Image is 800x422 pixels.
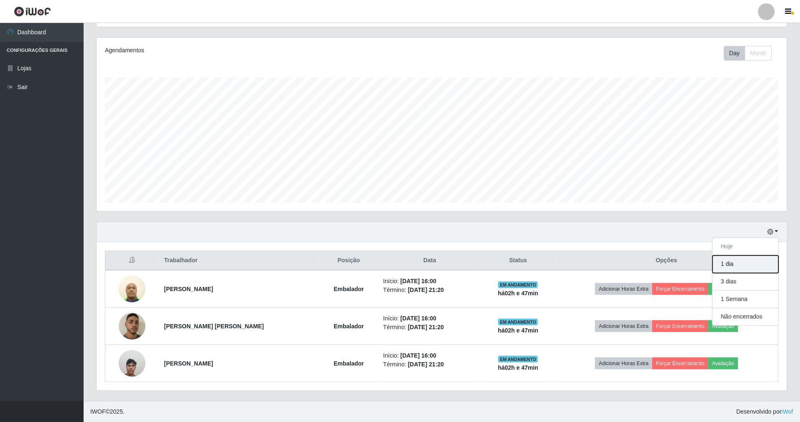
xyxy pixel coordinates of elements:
button: Forçar Encerramento [652,283,708,295]
span: EM ANDAMENTO [498,281,538,288]
a: iWof [782,408,793,415]
span: EM ANDAMENTO [498,356,538,363]
button: Forçar Encerramento [652,358,708,369]
time: [DATE] 16:00 [400,315,436,322]
button: Avaliação [708,358,738,369]
img: 1743711835894.jpeg [119,271,145,307]
button: Não encerrados [713,308,779,325]
button: 1 Semana [713,291,779,308]
span: EM ANDAMENTO [498,319,538,325]
button: Day [724,46,745,61]
button: Hoje [713,238,779,256]
time: [DATE] 16:00 [400,278,436,284]
th: Trabalhador [159,251,320,271]
strong: Embalador [334,360,364,367]
button: Avaliação [708,320,738,332]
strong: [PERSON_NAME] [164,360,213,367]
span: © 2025 . [90,407,125,416]
img: CoreUI Logo [14,6,51,17]
strong: há 02 h e 47 min [498,290,539,297]
button: Avaliação [708,283,738,295]
li: Início: [383,314,476,323]
div: Toolbar with button groups [724,46,779,61]
strong: há 02 h e 47 min [498,327,539,334]
img: 1749859968121.jpeg [119,303,145,350]
div: First group [724,46,772,61]
time: [DATE] 21:20 [408,324,444,330]
strong: [PERSON_NAME] [164,286,213,292]
img: 1753651273548.jpeg [119,345,145,381]
button: 1 dia [713,256,779,273]
li: Término: [383,323,476,332]
button: Adicionar Horas Extra [595,358,652,369]
time: [DATE] 21:20 [408,361,444,368]
button: Adicionar Horas Extra [595,283,652,295]
time: [DATE] 16:00 [400,352,436,359]
li: Início: [383,351,476,360]
strong: [PERSON_NAME] [PERSON_NAME] [164,323,264,330]
th: Status [482,251,555,271]
button: Adicionar Horas Extra [595,320,652,332]
div: Agendamentos [105,46,378,55]
li: Término: [383,286,476,294]
th: Opções [555,251,779,271]
button: 3 dias [713,273,779,291]
th: Data [378,251,482,271]
strong: Embalador [334,286,364,292]
button: Month [745,46,772,61]
strong: Embalador [334,323,364,330]
span: IWOF [90,408,106,415]
time: [DATE] 21:20 [408,286,444,293]
span: Desenvolvido por [736,407,793,416]
strong: há 02 h e 47 min [498,364,539,371]
th: Posição [319,251,378,271]
li: Término: [383,360,476,369]
li: Início: [383,277,476,286]
button: Forçar Encerramento [652,320,708,332]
